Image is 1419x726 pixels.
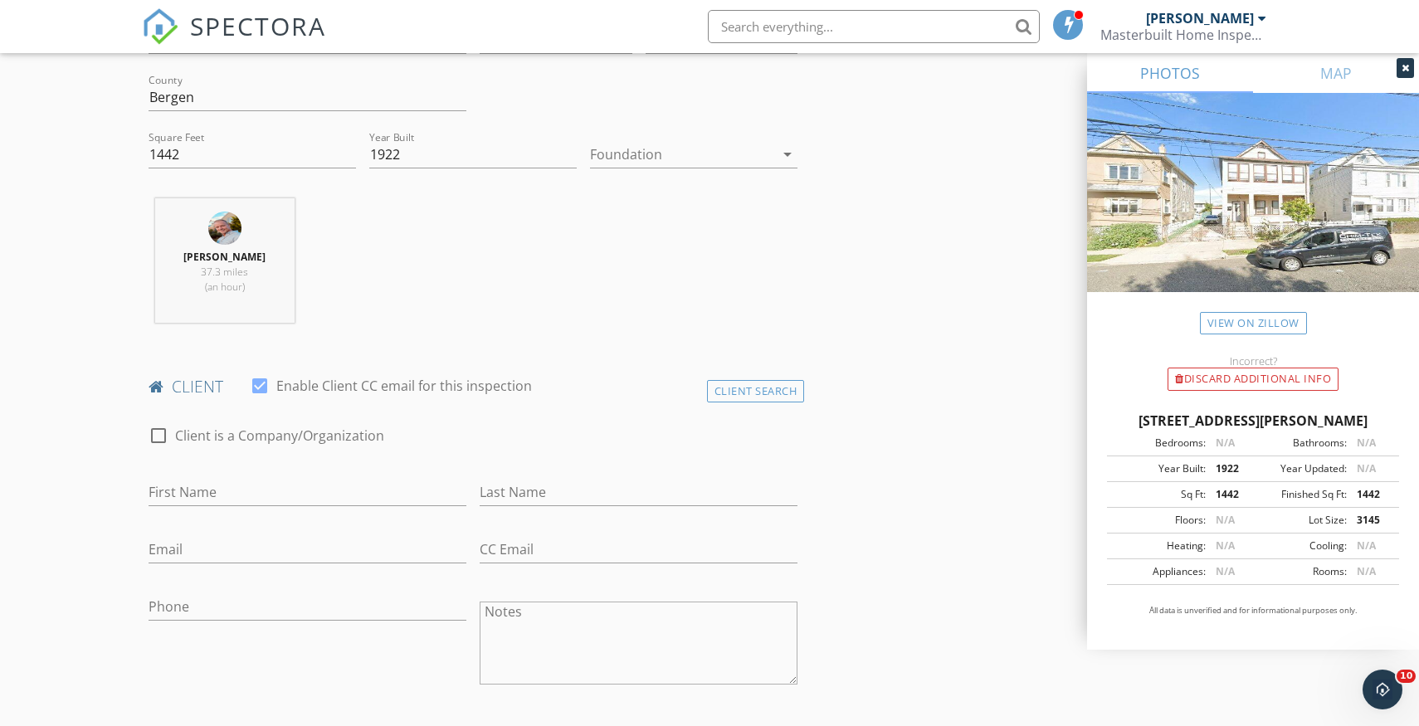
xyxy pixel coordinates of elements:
[1112,461,1206,476] div: Year Built:
[1397,670,1416,683] span: 10
[190,8,326,43] span: SPECTORA
[175,427,384,444] label: Client is a Company/Organization
[1087,354,1419,368] div: Incorrect?
[142,22,326,57] a: SPECTORA
[1168,368,1339,391] div: Discard Additional info
[1200,312,1307,334] a: View on Zillow
[1107,605,1399,616] p: All data is unverified and for informational purposes only.
[1112,513,1206,528] div: Floors:
[1363,670,1402,709] iframe: Intercom live chat
[1253,436,1347,451] div: Bathrooms:
[142,8,178,45] img: The Best Home Inspection Software - Spectora
[1107,411,1399,431] div: [STREET_ADDRESS][PERSON_NAME]
[1253,53,1419,93] a: MAP
[149,376,797,397] h4: client
[201,265,248,279] span: 37.3 miles
[1087,53,1253,93] a: PHOTOS
[1357,461,1376,475] span: N/A
[1112,564,1206,579] div: Appliances:
[1112,436,1206,451] div: Bedrooms:
[1357,564,1376,578] span: N/A
[205,280,245,294] span: (an hour)
[208,212,241,245] img: img_4981.jpg
[1216,538,1235,553] span: N/A
[1253,513,1347,528] div: Lot Size:
[1112,487,1206,502] div: Sq Ft:
[707,380,805,402] div: Client Search
[1253,564,1347,579] div: Rooms:
[1216,436,1235,450] span: N/A
[778,144,797,164] i: arrow_drop_down
[1146,10,1254,27] div: [PERSON_NAME]
[1112,538,1206,553] div: Heating:
[1206,461,1253,476] div: 1922
[1347,513,1394,528] div: 3145
[1357,436,1376,450] span: N/A
[183,250,266,264] strong: [PERSON_NAME]
[1253,461,1347,476] div: Year Updated:
[1357,538,1376,553] span: N/A
[1206,487,1253,502] div: 1442
[1347,487,1394,502] div: 1442
[1216,564,1235,578] span: N/A
[276,378,532,394] label: Enable Client CC email for this inspection
[1253,538,1347,553] div: Cooling:
[1087,93,1419,332] img: streetview
[708,10,1040,43] input: Search everything...
[1216,513,1235,527] span: N/A
[1100,27,1266,43] div: Masterbuilt Home Inspection
[1253,487,1347,502] div: Finished Sq Ft:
